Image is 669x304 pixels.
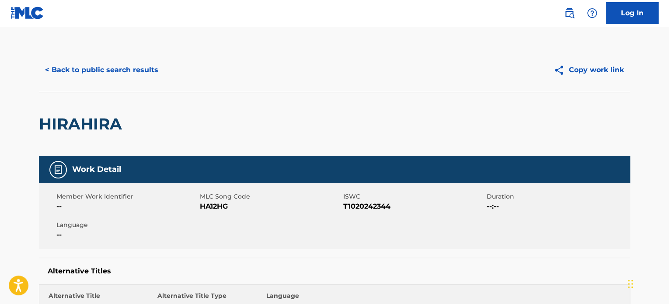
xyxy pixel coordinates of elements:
[547,59,630,81] button: Copy work link
[56,201,198,212] span: --
[200,192,341,201] span: MLC Song Code
[583,4,601,22] div: Help
[72,164,121,175] h5: Work Detail
[554,65,569,76] img: Copy work link
[56,230,198,240] span: --
[625,262,669,304] iframe: Chat Widget
[200,201,341,212] span: HA12HG
[564,8,575,18] img: search
[56,192,198,201] span: Member Work Identifier
[343,201,484,212] span: T1020242344
[39,59,164,81] button: < Back to public search results
[48,267,621,276] h5: Alternative Titles
[487,201,628,212] span: --:--
[56,220,198,230] span: Language
[39,114,126,134] h2: HIRAHIRA
[343,192,484,201] span: ISWC
[587,8,597,18] img: help
[561,4,578,22] a: Public Search
[606,2,659,24] a: Log In
[10,7,44,19] img: MLC Logo
[628,271,633,297] div: Drag
[53,164,63,175] img: Work Detail
[487,192,628,201] span: Duration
